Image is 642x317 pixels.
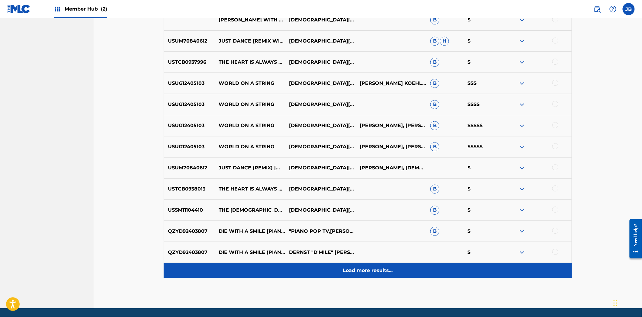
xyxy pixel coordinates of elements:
[430,79,439,88] span: B
[285,164,356,171] p: [DEMOGRAPHIC_DATA][PERSON_NAME]
[164,37,215,45] p: USUM70840612
[625,215,642,263] iframe: Resource Center
[215,37,285,45] p: JUST DANCE [REMIX WITH [PERSON_NAME]]
[464,59,501,66] p: $
[614,294,617,312] div: Drag
[518,164,526,171] img: expand
[164,207,215,214] p: USSM11104410
[518,228,526,235] img: expand
[594,5,601,13] img: search
[215,207,285,214] p: THE [DEMOGRAPHIC_DATA] IS A TRAMP
[607,3,619,15] div: Help
[430,58,439,67] span: B
[101,6,107,12] span: (2)
[164,249,215,256] p: QZYD92403807
[164,164,215,171] p: USUM70840612
[285,207,356,214] p: [DEMOGRAPHIC_DATA][PERSON_NAME]
[518,249,526,256] img: expand
[215,164,285,171] p: JUST DANCE (REMIX) [WITH [PERSON_NAME]] [FEAT. [PERSON_NAME]]
[65,5,107,12] span: Member Hub
[164,59,215,66] p: USTCB0937996
[518,37,526,45] img: expand
[215,185,285,193] p: THE HEART IS ALWAYS WITH YOU BABY - PART 2
[464,228,501,235] p: $
[464,185,501,193] p: $
[343,267,393,274] p: Load more results...
[591,3,603,15] a: Public Search
[164,228,215,235] p: QZYD92403807
[464,37,501,45] p: $
[518,185,526,193] img: expand
[612,288,642,317] iframe: Chat Widget
[464,249,501,256] p: $
[285,101,356,108] p: [DEMOGRAPHIC_DATA][PERSON_NAME]
[215,80,285,87] p: WORLD ON A STRING
[285,228,356,235] p: "PIANO POP TV,[PERSON_NAME],[PERSON_NAME],DERNST ""D'MILE"" [PERSON_NAME],[PERSON_NAME],[DEMOGRAP...
[215,16,285,24] p: [PERSON_NAME] WITH EXTENDED BEST PART
[518,59,526,66] img: expand
[164,185,215,193] p: USTCB0938013
[215,101,285,108] p: WORLD ON A STRING
[215,59,285,66] p: THE HEART IS ALWAYS WITH YOU BABY
[7,5,30,13] img: MLC Logo
[215,228,285,235] p: DIE WITH A SMILE [PIANO VERSION]
[164,122,215,129] p: USUG12405103
[464,16,501,24] p: $
[464,164,501,171] p: $
[285,185,356,193] p: [DEMOGRAPHIC_DATA][PERSON_NAME]
[518,143,526,150] img: expand
[518,16,526,24] img: expand
[464,122,501,129] p: $$$$$
[518,207,526,214] img: expand
[215,122,285,129] p: WORLD ON A STRING
[215,249,285,256] p: DIE WITH A SMILE (PIANO VERSION)
[164,101,215,108] p: USUG12405103
[440,37,449,46] span: H
[518,101,526,108] img: expand
[430,142,439,151] span: B
[164,80,215,87] p: USUG12405103
[430,37,439,46] span: B
[215,143,285,150] p: WORLD ON A STRING
[430,100,439,109] span: B
[54,5,61,13] img: Top Rightsholders
[285,59,356,66] p: [DEMOGRAPHIC_DATA][PERSON_NAME]
[285,16,356,24] p: [DEMOGRAPHIC_DATA][PERSON_NAME]
[609,5,617,13] img: help
[464,143,501,150] p: $$$$$
[356,164,426,171] p: [PERSON_NAME], [DEMOGRAPHIC_DATA][PERSON_NAME], REDONE
[285,143,356,150] p: [DEMOGRAPHIC_DATA][PERSON_NAME]
[518,122,526,129] img: expand
[285,249,356,256] p: DERNST "D'MILE" [PERSON_NAME],[PERSON_NAME],[PERSON_NAME],[PERSON_NAME],[DEMOGRAPHIC_DATA][PERSON...
[430,121,439,130] span: B
[430,184,439,194] span: B
[623,3,635,15] div: User Menu
[285,122,356,129] p: [DEMOGRAPHIC_DATA][PERSON_NAME]
[430,206,439,215] span: B
[430,15,439,24] span: B
[285,80,356,87] p: [DEMOGRAPHIC_DATA][PERSON_NAME]
[518,80,526,87] img: expand
[164,143,215,150] p: USUG12405103
[464,207,501,214] p: $
[356,80,426,87] p: [PERSON_NAME] KOEHLERHAROLD [PERSON_NAME]
[430,227,439,236] span: B
[285,37,356,45] p: [DEMOGRAPHIC_DATA][PERSON_NAME]
[464,80,501,87] p: $$$
[464,101,501,108] p: $$$$
[356,143,426,150] p: [PERSON_NAME], [PERSON_NAME]
[356,122,426,129] p: [PERSON_NAME], [PERSON_NAME], [PERSON_NAME], [PERSON_NAME], [DEMOGRAPHIC_DATA][PERSON_NAME], [PER...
